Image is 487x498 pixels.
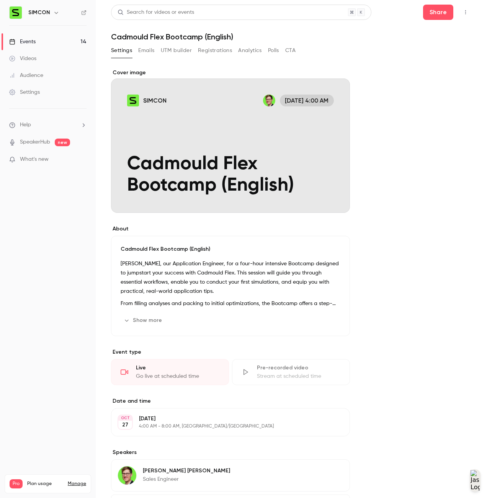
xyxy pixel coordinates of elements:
[111,397,350,405] label: Date and time
[111,225,350,233] label: About
[111,348,350,356] p: Event type
[9,55,36,62] div: Videos
[118,8,194,16] div: Search for videos or events
[9,121,87,129] li: help-dropdown-opener
[136,364,219,372] div: Live
[111,449,350,456] label: Speakers
[143,467,230,475] p: [PERSON_NAME] [PERSON_NAME]
[143,475,230,483] p: Sales Engineer
[121,259,340,296] p: [PERSON_NAME], our Application Engineer, for a four-hour intensive Bootcamp designed to jumpstart...
[121,299,340,308] p: From filling analyses and packing to initial optimizations, the Bootcamp offers a step-by-step ap...
[111,459,350,491] div: Moritz Conrad[PERSON_NAME] [PERSON_NAME]Sales Engineer
[9,38,36,46] div: Events
[111,69,350,77] label: Cover image
[118,466,136,485] img: Moritz Conrad
[122,421,128,429] p: 27
[121,314,167,327] button: Show more
[20,138,50,146] a: SpeakerHub
[10,7,22,19] img: SIMCON
[111,69,350,213] section: Cover image
[20,121,31,129] span: Help
[268,44,279,57] button: Polls
[136,372,219,380] div: Go live at scheduled time
[28,9,50,16] h6: SIMCON
[10,479,23,488] span: Pro
[161,44,192,57] button: UTM builder
[111,32,472,41] h1: Cadmould Flex Bootcamp (English)
[139,415,309,423] p: [DATE]
[9,88,40,96] div: Settings
[111,44,132,57] button: Settings
[257,372,340,380] div: Stream at scheduled time
[238,44,262,57] button: Analytics
[285,44,296,57] button: CTA
[68,481,86,487] a: Manage
[27,481,63,487] span: Plan usage
[55,139,70,146] span: new
[9,72,43,79] div: Audience
[257,364,340,372] div: Pre-recorded video
[423,5,453,20] button: Share
[232,359,350,385] div: Pre-recorded videoStream at scheduled time
[139,423,309,429] p: 4:00 AM - 8:00 AM, [GEOGRAPHIC_DATA]/[GEOGRAPHIC_DATA]
[198,44,232,57] button: Registrations
[20,155,49,163] span: What's new
[111,359,229,385] div: LiveGo live at scheduled time
[118,415,132,421] div: OCT
[121,245,340,253] p: Cadmould Flex Bootcamp (English)
[138,44,154,57] button: Emails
